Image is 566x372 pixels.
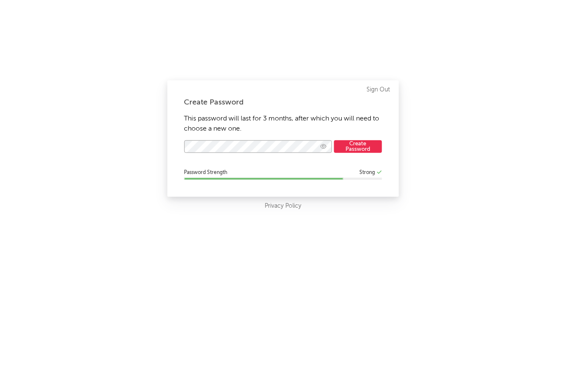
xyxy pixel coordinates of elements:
[265,201,301,211] a: Privacy Policy
[184,97,382,107] div: Create Password
[184,168,382,178] div: Password Strength
[360,168,375,178] div: Strong
[334,140,382,153] button: Create Password
[167,80,399,197] div: This password will last for 3 months, after which you will need to choose a new one.
[367,85,391,95] a: Sign Out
